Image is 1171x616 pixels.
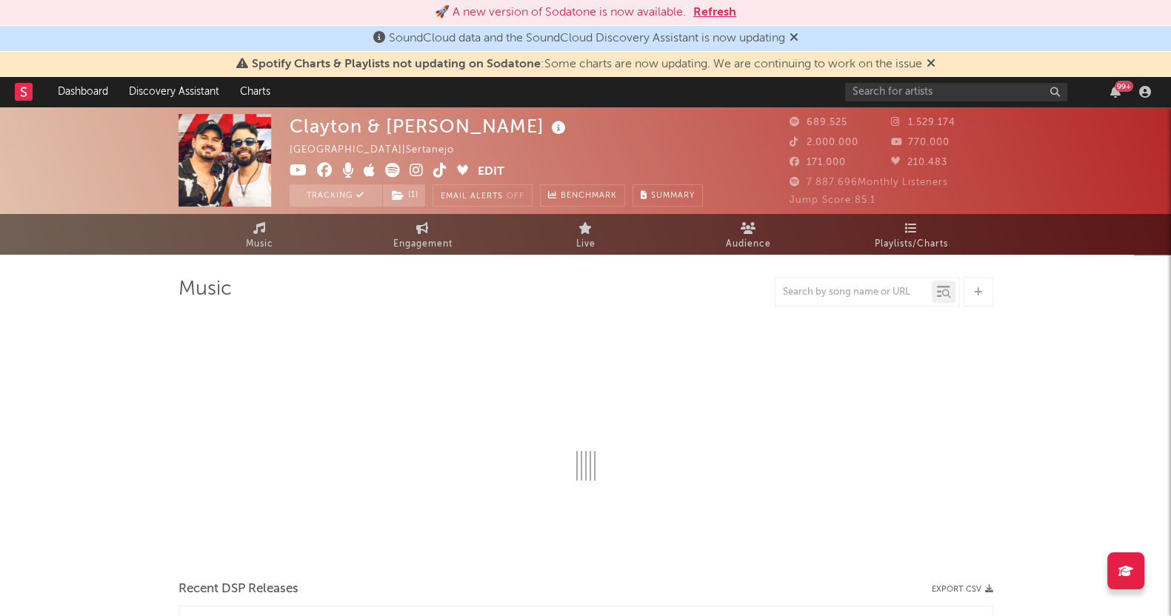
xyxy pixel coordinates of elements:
[693,4,736,21] button: Refresh
[891,138,950,147] span: 770.000
[651,192,695,200] span: Summary
[790,138,858,147] span: 2.000.000
[875,235,948,253] span: Playlists/Charts
[830,214,993,255] a: Playlists/Charts
[927,58,935,70] span: Dismiss
[47,77,119,107] a: Dashboard
[383,184,425,207] button: (1)
[341,214,504,255] a: Engagement
[540,184,625,207] a: Benchmark
[726,235,771,253] span: Audience
[932,585,993,594] button: Export CSV
[179,214,341,255] a: Music
[393,235,453,253] span: Engagement
[775,287,932,298] input: Search by song name or URL
[1115,81,1133,92] div: 99 +
[507,192,524,201] em: Off
[891,118,955,127] span: 1.529.174
[633,184,703,207] button: Summary
[478,163,504,181] button: Edit
[119,77,230,107] a: Discovery Assistant
[1110,86,1121,98] button: 99+
[230,77,281,107] a: Charts
[845,83,1067,101] input: Search for artists
[290,184,382,207] button: Tracking
[435,4,686,21] div: 🚀 A new version of Sodatone is now available.
[290,141,471,159] div: [GEOGRAPHIC_DATA] | Sertanejo
[576,235,595,253] span: Live
[504,214,667,255] a: Live
[246,235,273,253] span: Music
[252,58,922,70] span: : Some charts are now updating. We are continuing to work on the issue
[382,184,426,207] span: ( 1 )
[561,187,617,205] span: Benchmark
[790,195,875,205] span: Jump Score: 85.1
[891,158,947,167] span: 210.483
[252,58,541,70] span: Spotify Charts & Playlists not updating on Sodatone
[389,33,785,44] span: SoundCloud data and the SoundCloud Discovery Assistant is now updating
[790,33,798,44] span: Dismiss
[790,118,847,127] span: 689.525
[433,184,533,207] button: Email AlertsOff
[790,158,846,167] span: 171.000
[790,178,948,187] span: 7.887.696 Monthly Listeners
[179,580,298,598] span: Recent DSP Releases
[290,114,570,138] div: Clayton & [PERSON_NAME]
[667,214,830,255] a: Audience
